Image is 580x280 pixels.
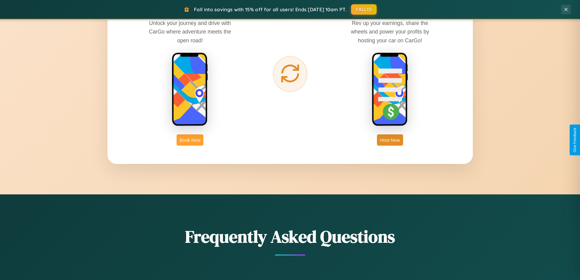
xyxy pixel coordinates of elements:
button: Book Now [177,134,203,146]
div: Give Feedback [573,128,577,152]
button: Host Now [377,134,403,146]
h2: Frequently Asked Questions [107,225,473,248]
span: Fall into savings with 15% off for all users! Ends [DATE] 10am PT. [194,6,346,12]
img: host phone [372,52,408,127]
button: FALL15 [351,4,377,15]
img: rent phone [172,52,208,127]
p: Unlock your journey and drive with CarGo where adventure meets the open road! [144,19,236,44]
p: Rev up your earnings, share the wheels and power your profits by hosting your car on CarGo! [344,19,436,44]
